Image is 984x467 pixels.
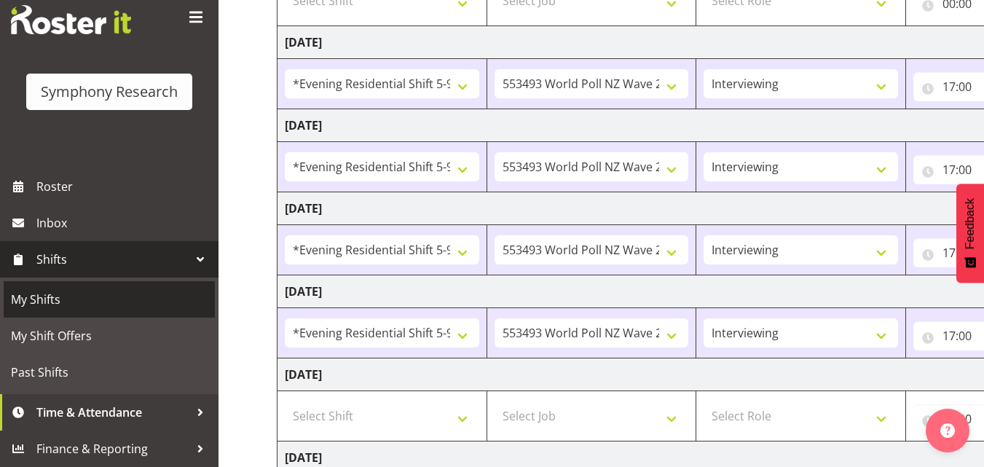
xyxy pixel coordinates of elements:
[11,5,131,34] img: Rosterit website logo
[36,248,189,270] span: Shifts
[4,318,215,354] a: My Shift Offers
[41,81,178,103] div: Symphony Research
[11,289,208,310] span: My Shifts
[11,325,208,347] span: My Shift Offers
[940,423,955,438] img: help-xxl-2.png
[36,401,189,423] span: Time & Attendance
[4,354,215,391] a: Past Shifts
[4,281,215,318] a: My Shifts
[964,198,977,249] span: Feedback
[36,438,189,460] span: Finance & Reporting
[11,361,208,383] span: Past Shifts
[956,184,984,283] button: Feedback - Show survey
[36,212,211,234] span: Inbox
[36,176,211,197] span: Roster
